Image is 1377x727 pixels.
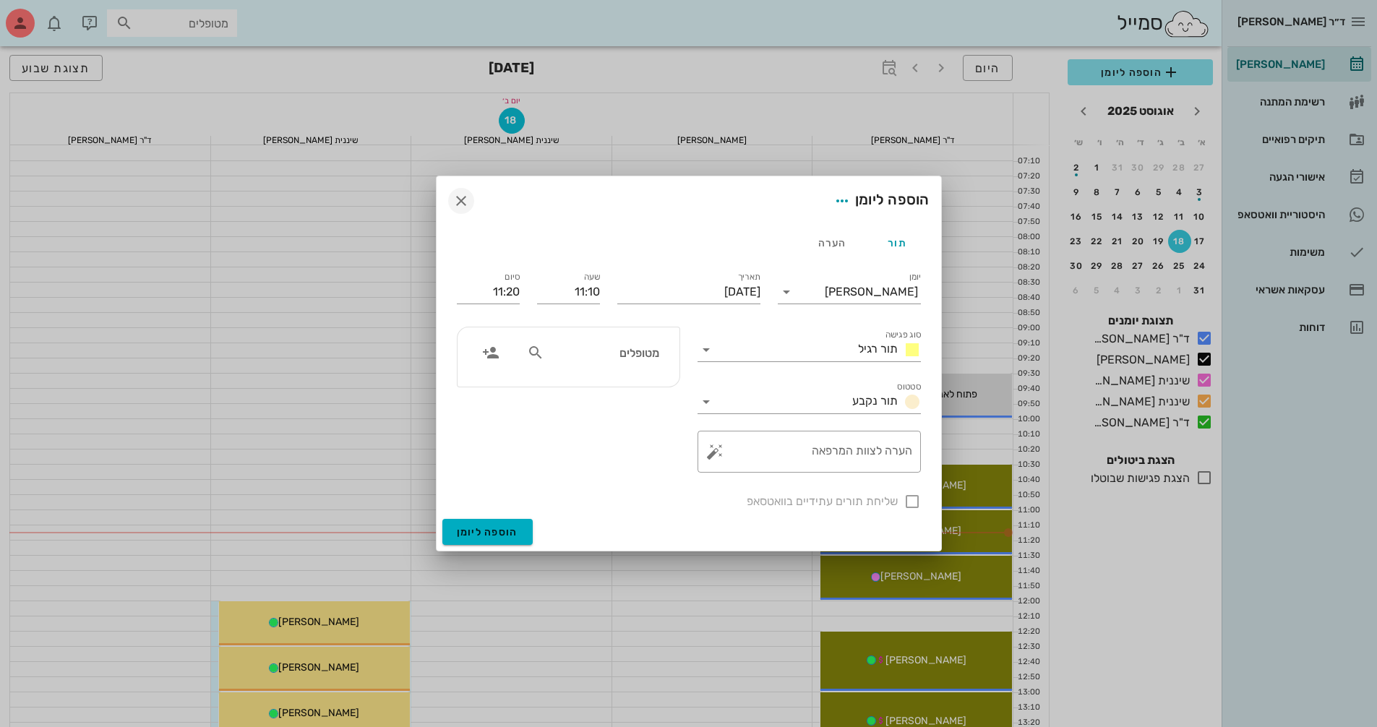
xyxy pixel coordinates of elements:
div: הערה [799,225,865,260]
label: תאריך [737,272,760,283]
label: סיום [505,272,520,283]
button: הוספה ליומן [442,519,533,545]
label: יומן [909,272,921,283]
label: סטטוס [897,382,921,392]
span: תור רגיל [858,342,898,356]
div: סטטוסתור נקבע [698,390,921,413]
div: הוספה ליומן [829,188,930,214]
label: שעה [583,272,600,283]
span: הוספה ליומן [457,526,518,538]
div: סוג פגישהתור רגיל [698,338,921,361]
div: יומן[PERSON_NAME] [778,280,921,304]
div: [PERSON_NAME] [825,285,918,298]
div: תור [865,225,930,260]
label: סוג פגישה [885,330,921,340]
span: תור נקבע [852,394,898,408]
